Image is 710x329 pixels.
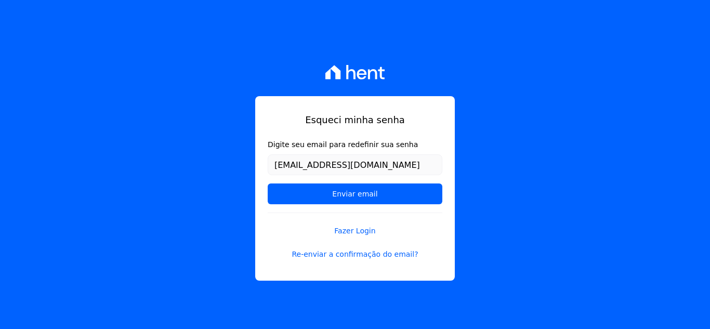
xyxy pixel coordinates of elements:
[268,113,442,127] h1: Esqueci minha senha
[268,154,442,175] input: Email
[268,183,442,204] input: Enviar email
[268,213,442,236] a: Fazer Login
[268,139,442,150] label: Digite seu email para redefinir sua senha
[268,249,442,260] a: Re-enviar a confirmação do email?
